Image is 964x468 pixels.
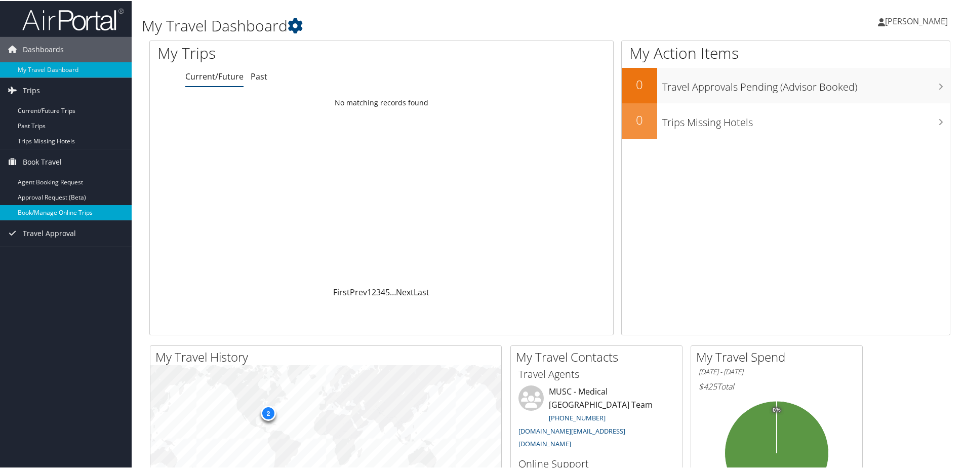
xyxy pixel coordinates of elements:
a: [DOMAIN_NAME][EMAIL_ADDRESS][DOMAIN_NAME] [518,425,625,448]
img: airportal-logo.png [22,7,124,30]
a: 3 [376,286,381,297]
h2: My Travel History [155,347,501,365]
h1: My Action Items [622,42,950,63]
a: 0Trips Missing Hotels [622,102,950,138]
h3: Travel Agents [518,366,674,380]
tspan: 0% [773,406,781,412]
h1: My Travel Dashboard [142,14,686,35]
a: 4 [381,286,385,297]
div: 2 [261,405,276,420]
span: [PERSON_NAME] [885,15,948,26]
a: Next [396,286,414,297]
span: Dashboards [23,36,64,61]
a: First [333,286,350,297]
span: Book Travel [23,148,62,174]
h2: 0 [622,110,657,128]
a: Last [414,286,429,297]
h2: My Travel Spend [696,347,862,365]
a: [PHONE_NUMBER] [549,412,606,421]
h3: Travel Approvals Pending (Advisor Booked) [662,74,950,93]
h2: My Travel Contacts [516,347,682,365]
span: Trips [23,77,40,102]
h3: Trips Missing Hotels [662,109,950,129]
a: 1 [367,286,372,297]
h1: My Trips [157,42,413,63]
li: MUSC - Medical [GEOGRAPHIC_DATA] Team [513,384,679,452]
h6: [DATE] - [DATE] [699,366,855,376]
span: … [390,286,396,297]
a: [PERSON_NAME] [878,5,958,35]
h6: Total [699,380,855,391]
span: Travel Approval [23,220,76,245]
a: Prev [350,286,367,297]
a: Past [251,70,267,81]
span: $425 [699,380,717,391]
td: No matching records found [150,93,613,111]
a: 0Travel Approvals Pending (Advisor Booked) [622,67,950,102]
h2: 0 [622,75,657,92]
a: 5 [385,286,390,297]
a: 2 [372,286,376,297]
a: Current/Future [185,70,244,81]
